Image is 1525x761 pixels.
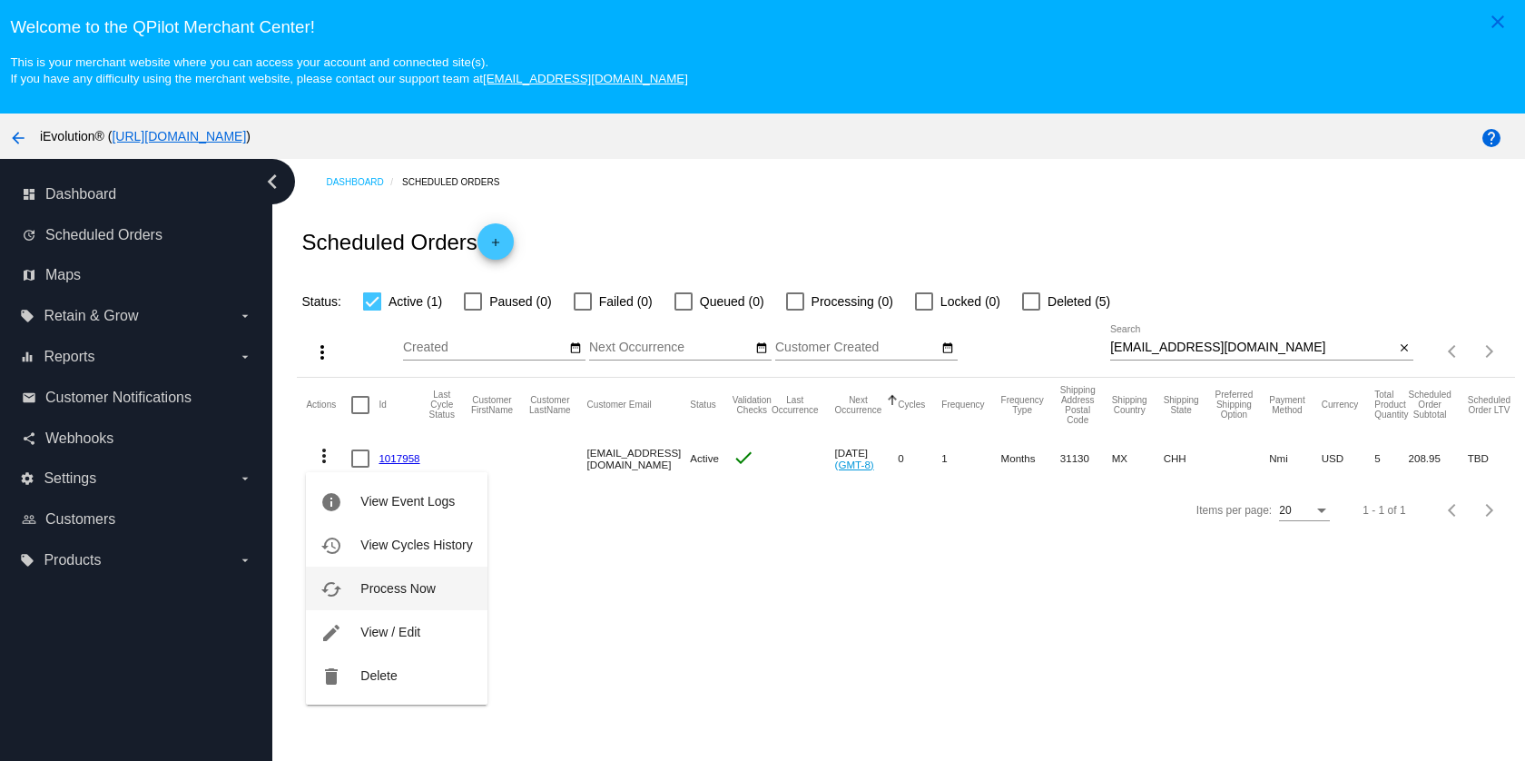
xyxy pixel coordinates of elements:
span: View / Edit [360,625,420,639]
mat-icon: edit [320,622,342,644]
mat-icon: cached [320,578,342,600]
mat-icon: info [320,491,342,513]
span: Process Now [360,581,435,596]
mat-icon: delete [320,666,342,687]
span: View Cycles History [360,538,472,552]
span: View Event Logs [360,494,455,509]
span: Delete [360,668,397,683]
mat-icon: history [320,535,342,557]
